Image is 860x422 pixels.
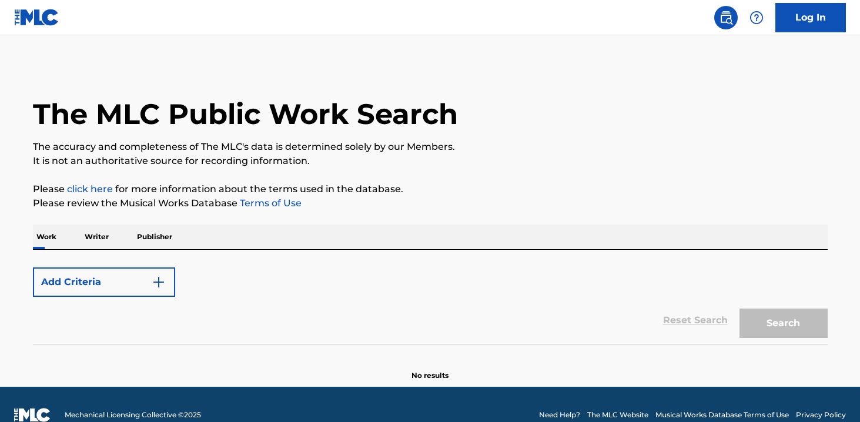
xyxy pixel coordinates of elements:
p: It is not an authoritative source for recording information. [33,154,828,168]
a: click here [67,183,113,195]
h1: The MLC Public Work Search [33,96,458,132]
a: Privacy Policy [796,410,846,420]
a: Terms of Use [237,197,302,209]
p: Please review the Musical Works Database [33,196,828,210]
p: The accuracy and completeness of The MLC's data is determined solely by our Members. [33,140,828,154]
form: Search Form [33,262,828,344]
div: Help [745,6,768,29]
a: Public Search [714,6,738,29]
span: Mechanical Licensing Collective © 2025 [65,410,201,420]
img: logo [14,408,51,422]
p: No results [411,356,449,381]
img: help [749,11,764,25]
p: Publisher [133,225,176,249]
p: Work [33,225,60,249]
a: Need Help? [539,410,580,420]
a: Musical Works Database Terms of Use [655,410,789,420]
a: Log In [775,3,846,32]
p: Writer [81,225,112,249]
img: 9d2ae6d4665cec9f34b9.svg [152,275,166,289]
img: search [719,11,733,25]
p: Please for more information about the terms used in the database. [33,182,828,196]
button: Add Criteria [33,267,175,297]
a: The MLC Website [587,410,648,420]
img: MLC Logo [14,9,59,26]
